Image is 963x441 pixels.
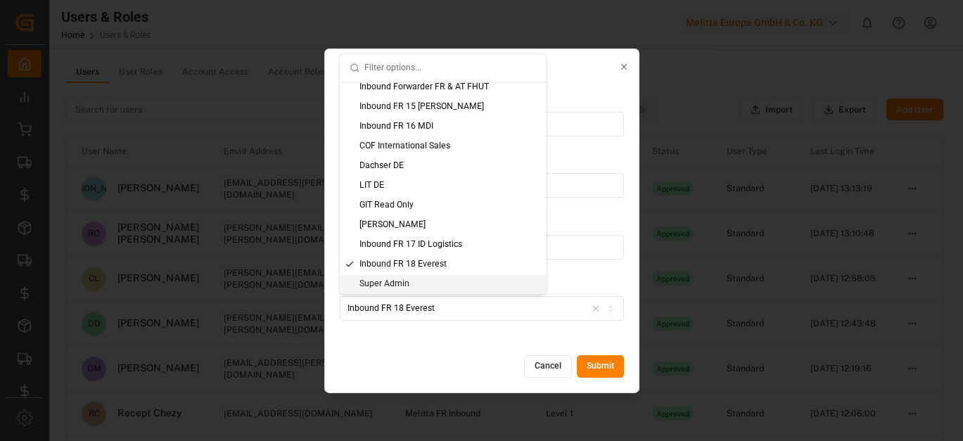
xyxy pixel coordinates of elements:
button: Cancel [524,355,572,378]
div: GIT Read Only [340,196,546,215]
div: Inbound FR 18 Everest [340,255,546,274]
div: Inbound FR 16 MDI [340,117,546,136]
div: Super Admin [340,274,546,294]
div: Inbound FR 17 ID Logistics [340,235,546,255]
div: COF International Sales [340,136,546,156]
div: Inbound FR 18 Everest [347,302,435,315]
div: Inbound FR 15 [PERSON_NAME] [340,97,546,117]
div: Suggestions [340,82,546,293]
button: Submit [577,355,624,378]
div: Dachser DE [340,156,546,176]
div: LIT DE [340,176,546,196]
div: Inbound Forwarder FR & AT FHUT [340,77,546,97]
input: Filter options... [364,54,536,82]
div: [PERSON_NAME] [340,215,546,235]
